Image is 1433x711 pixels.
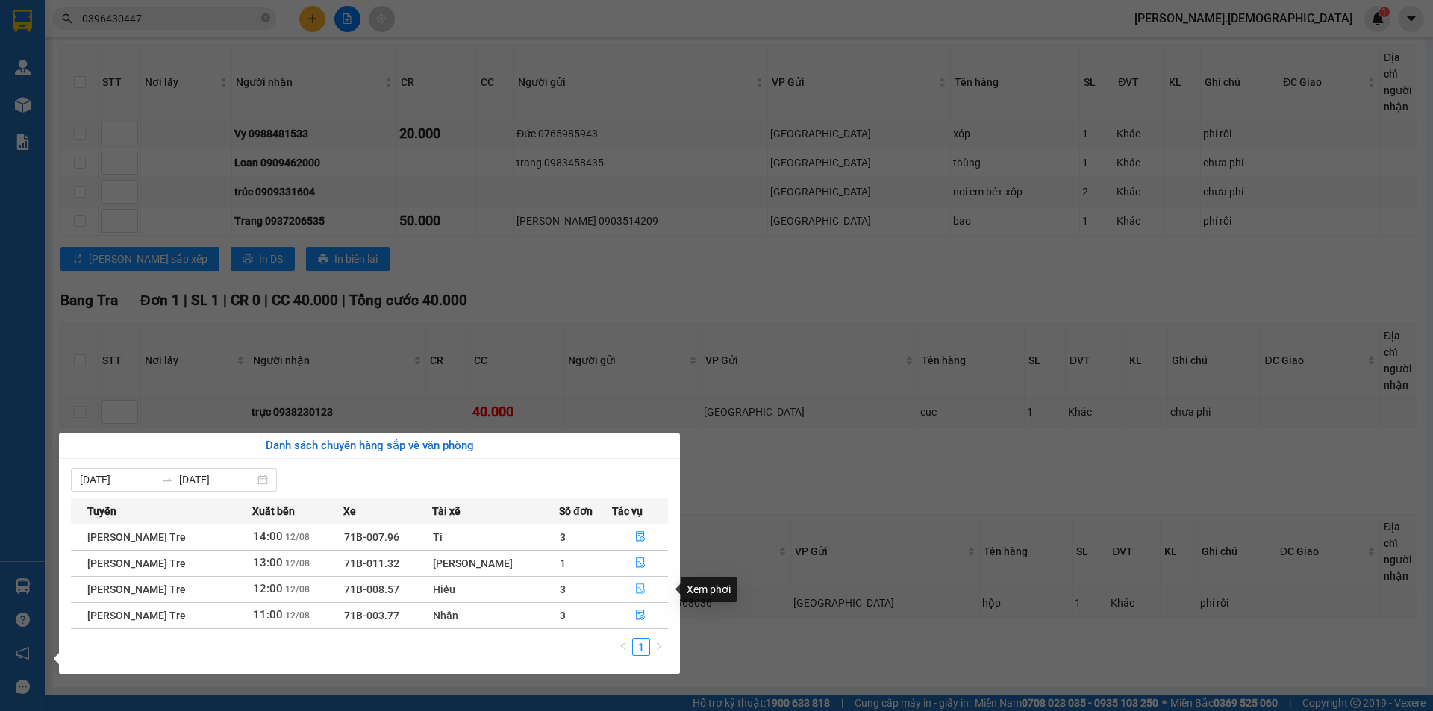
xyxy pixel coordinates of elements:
span: swap-right [161,474,173,486]
span: 71B-011.32 [344,557,399,569]
span: 14:00 [253,530,283,543]
button: file-done [613,604,667,627]
span: Tuyến [87,503,116,519]
span: 12/08 [285,532,310,542]
span: file-done [635,557,646,569]
span: 1 [560,557,566,569]
span: Số đơn [559,503,593,519]
span: 3 [560,583,566,595]
div: Danh sách chuyến hàng sắp về văn phòng [71,437,668,455]
span: Tài xế [432,503,461,519]
span: 12/08 [285,558,310,569]
span: 12/08 [285,610,310,621]
span: to [161,474,173,486]
button: right [650,638,668,656]
span: 71B-007.96 [344,531,399,543]
span: right [655,642,664,651]
span: 13:00 [253,556,283,569]
span: 12/08 [285,584,310,595]
input: Đến ngày [179,472,255,488]
span: [PERSON_NAME] Tre [87,583,186,595]
span: [PERSON_NAME] Tre [87,531,186,543]
div: Nhân [433,607,558,624]
span: left [619,642,628,651]
span: file-done [635,531,646,543]
li: Next Page [650,638,668,656]
span: Xe [343,503,356,519]
span: [PERSON_NAME] Tre [87,557,186,569]
span: 3 [560,610,566,621]
span: Xuất bến [252,503,295,519]
div: Hiếu [433,581,558,598]
div: Xem phơi [681,577,737,602]
span: file-done [635,583,646,595]
span: Tác vụ [612,503,643,519]
span: [PERSON_NAME] Tre [87,610,186,621]
li: 1 [632,638,650,656]
span: 3 [560,531,566,543]
div: Tí [433,529,558,545]
span: file-done [635,610,646,621]
li: Previous Page [614,638,632,656]
button: file-done [613,525,667,549]
button: file-done [613,577,667,601]
span: 71B-008.57 [344,583,399,595]
span: 11:00 [253,608,283,621]
a: 1 [633,639,649,655]
button: file-done [613,551,667,575]
button: left [614,638,632,656]
div: [PERSON_NAME] [433,555,558,571]
span: 71B-003.77 [344,610,399,621]
input: Từ ngày [80,472,155,488]
span: 12:00 [253,582,283,595]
